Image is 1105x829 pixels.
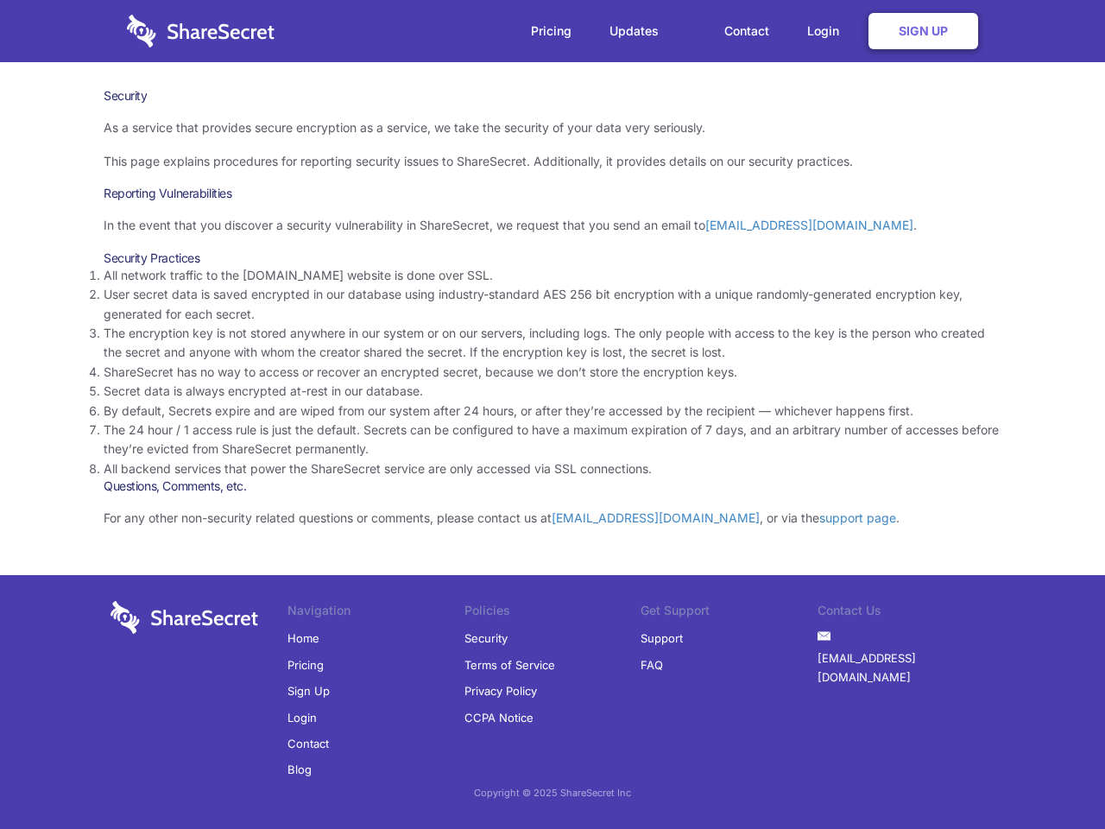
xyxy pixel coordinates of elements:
[641,601,818,625] li: Get Support
[287,756,312,782] a: Blog
[104,402,1001,421] li: By default, Secrets expire and are wiped from our system after 24 hours, or after they’re accesse...
[464,625,508,651] a: Security
[287,625,319,651] a: Home
[104,266,1001,285] li: All network traffic to the [DOMAIN_NAME] website is done over SSL.
[104,216,1001,235] p: In the event that you discover a security vulnerability in ShareSecret, we request that you send ...
[464,652,555,678] a: Terms of Service
[641,652,663,678] a: FAQ
[104,459,1001,478] li: All backend services that power the ShareSecret service are only accessed via SSL connections.
[104,509,1001,528] p: For any other non-security related questions or comments, please contact us at , or via the .
[104,88,1001,104] h1: Security
[790,4,865,58] a: Login
[104,421,1001,459] li: The 24 hour / 1 access rule is just the default. Secrets can be configured to have a maximum expi...
[104,250,1001,266] h3: Security Practices
[287,678,330,704] a: Sign Up
[818,645,994,691] a: [EMAIL_ADDRESS][DOMAIN_NAME]
[127,15,275,47] img: logo-wordmark-white-trans-d4663122ce5f474addd5e946df7df03e33cb6a1c49d2221995e7729f52c070b2.svg
[705,218,913,232] a: [EMAIL_ADDRESS][DOMAIN_NAME]
[104,186,1001,201] h3: Reporting Vulnerabilities
[287,731,329,756] a: Contact
[868,13,978,49] a: Sign Up
[552,510,760,525] a: [EMAIL_ADDRESS][DOMAIN_NAME]
[641,625,683,651] a: Support
[104,118,1001,137] p: As a service that provides secure encryption as a service, we take the security of your data very...
[104,324,1001,363] li: The encryption key is not stored anywhere in our system or on our servers, including logs. The on...
[464,601,641,625] li: Policies
[819,510,896,525] a: support page
[104,285,1001,324] li: User secret data is saved encrypted in our database using industry-standard AES 256 bit encryptio...
[287,705,317,731] a: Login
[110,601,258,634] img: logo-wordmark-white-trans-d4663122ce5f474addd5e946df7df03e33cb6a1c49d2221995e7729f52c070b2.svg
[104,152,1001,171] p: This page explains procedures for reporting security issues to ShareSecret. Additionally, it prov...
[104,382,1001,401] li: Secret data is always encrypted at-rest in our database.
[514,4,589,58] a: Pricing
[287,652,324,678] a: Pricing
[464,678,537,704] a: Privacy Policy
[104,478,1001,494] h3: Questions, Comments, etc.
[104,363,1001,382] li: ShareSecret has no way to access or recover an encrypted secret, because we don’t store the encry...
[287,601,464,625] li: Navigation
[707,4,786,58] a: Contact
[464,705,534,731] a: CCPA Notice
[818,601,994,625] li: Contact Us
